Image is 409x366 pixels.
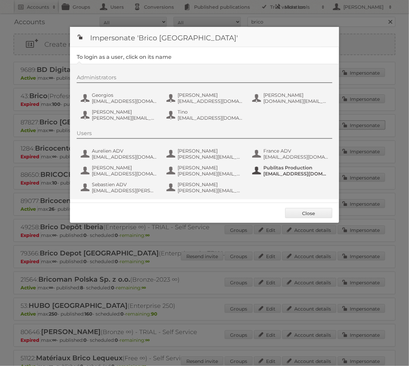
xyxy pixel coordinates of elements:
[80,91,159,105] button: Georgios [EMAIL_ADDRESS][DOMAIN_NAME]
[166,164,245,177] button: [PERSON_NAME] [PERSON_NAME][EMAIL_ADDRESS][PERSON_NAME][DOMAIN_NAME]
[166,108,245,122] button: Tino [EMAIL_ADDRESS][DOMAIN_NAME]
[178,188,243,194] span: [PERSON_NAME][EMAIL_ADDRESS][DOMAIN_NAME]
[252,147,331,161] button: France ADV [EMAIL_ADDRESS][DOMAIN_NAME]
[77,54,172,60] legend: To login as a user, click on its name
[166,181,245,194] button: [PERSON_NAME] [PERSON_NAME][EMAIL_ADDRESS][DOMAIN_NAME]
[92,109,157,115] span: [PERSON_NAME]
[252,164,331,177] button: Publitas Production [EMAIL_ADDRESS][DOMAIN_NAME]
[77,130,332,139] div: Users
[263,165,329,171] span: Publitas Production
[70,27,339,47] h1: Impersonate 'Brico [GEOGRAPHIC_DATA]'
[178,148,243,154] span: [PERSON_NAME]
[92,171,157,177] span: [EMAIL_ADDRESS][DOMAIN_NAME]
[178,109,243,115] span: Tino
[92,154,157,160] span: [EMAIL_ADDRESS][DOMAIN_NAME]
[80,147,159,161] button: Aurelien ADV [EMAIL_ADDRESS][DOMAIN_NAME]
[263,154,329,160] span: [EMAIL_ADDRESS][DOMAIN_NAME]
[178,181,243,188] span: [PERSON_NAME]
[263,148,329,154] span: France ADV
[80,164,159,177] button: [PERSON_NAME] [EMAIL_ADDRESS][DOMAIN_NAME]
[178,154,243,160] span: [PERSON_NAME][EMAIL_ADDRESS][DOMAIN_NAME]
[178,171,243,177] span: [PERSON_NAME][EMAIL_ADDRESS][PERSON_NAME][DOMAIN_NAME]
[285,208,332,218] a: Close
[92,165,157,171] span: [PERSON_NAME]
[166,91,245,105] button: [PERSON_NAME] [EMAIL_ADDRESS][DOMAIN_NAME]
[178,165,243,171] span: [PERSON_NAME]
[178,92,243,98] span: [PERSON_NAME]
[166,147,245,161] button: [PERSON_NAME] [PERSON_NAME][EMAIL_ADDRESS][DOMAIN_NAME]
[80,181,159,194] button: Sebastien ADV [EMAIL_ADDRESS][PERSON_NAME][DOMAIN_NAME]
[92,115,157,121] span: [PERSON_NAME][EMAIL_ADDRESS][DOMAIN_NAME]
[92,188,157,194] span: [EMAIL_ADDRESS][PERSON_NAME][DOMAIN_NAME]
[263,171,329,177] span: [EMAIL_ADDRESS][DOMAIN_NAME]
[92,148,157,154] span: Aurelien ADV
[263,92,329,98] span: [PERSON_NAME]
[178,98,243,104] span: [EMAIL_ADDRESS][DOMAIN_NAME]
[252,91,331,105] button: [PERSON_NAME] [DOMAIN_NAME][EMAIL_ADDRESS][DOMAIN_NAME]
[77,74,332,83] div: Administrators
[178,115,243,121] span: [EMAIL_ADDRESS][DOMAIN_NAME]
[80,108,159,122] button: [PERSON_NAME] [PERSON_NAME][EMAIL_ADDRESS][DOMAIN_NAME]
[92,92,157,98] span: Georgios
[263,98,329,104] span: [DOMAIN_NAME][EMAIL_ADDRESS][DOMAIN_NAME]
[92,181,157,188] span: Sebastien ADV
[92,98,157,104] span: [EMAIL_ADDRESS][DOMAIN_NAME]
